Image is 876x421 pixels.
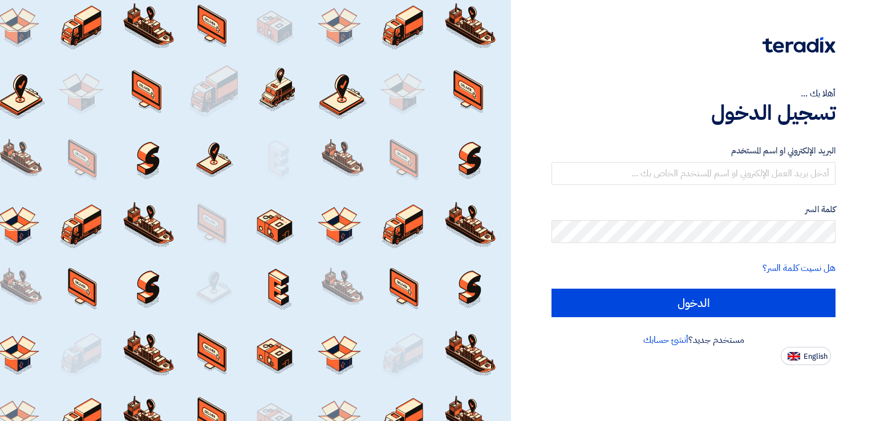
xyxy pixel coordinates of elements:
[763,261,836,275] a: هل نسيت كلمة السر؟
[763,37,836,53] img: Teradix logo
[551,144,836,157] label: البريد الإلكتروني او اسم المستخدم
[804,353,828,361] span: English
[551,203,836,216] label: كلمة السر
[551,333,836,347] div: مستخدم جديد؟
[788,352,800,361] img: en-US.png
[643,333,688,347] a: أنشئ حسابك
[551,289,836,317] input: الدخول
[551,100,836,126] h1: تسجيل الدخول
[551,87,836,100] div: أهلا بك ...
[551,162,836,185] input: أدخل بريد العمل الإلكتروني او اسم المستخدم الخاص بك ...
[781,347,831,365] button: English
